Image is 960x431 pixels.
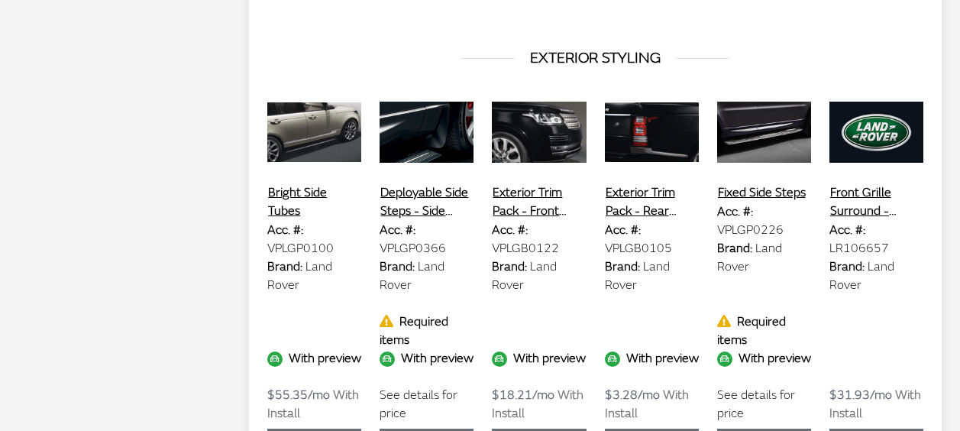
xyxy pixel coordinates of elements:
[492,241,559,256] span: VPLGB0122
[380,386,474,423] label: See details for price
[605,94,699,170] img: Image for Exterior Trim Pack - Rear Bumper Accents, Dark Atlas, SWB and LWB
[267,94,361,170] img: Image for Bright Side Tubes
[829,183,923,221] button: Front Grille Surround - Carbon Fibre, PHEV, 18MY onwards
[492,183,586,221] button: Exterior Trim Pack - Front Bumper Accents, Dark Atlas, SWB and LWB
[605,221,641,239] label: Acc. #:
[267,183,361,221] button: Bright Side Tubes
[717,386,811,423] label: See details for price
[829,241,889,256] span: LR106657
[380,94,474,170] img: Image for Deployable Side Steps - Side Step, Right Side, SWB
[717,203,753,221] label: Acc. #:
[492,349,586,368] div: With preview
[605,258,640,276] label: Brand:
[717,349,811,368] div: With preview
[267,349,361,368] div: With preview
[380,258,415,276] label: Brand:
[829,258,865,276] label: Brand:
[492,94,586,170] img: Image for Exterior Trim Pack - Front Bumper Accents, Dark Atlas, SWB and LWB
[717,94,811,170] img: Image for Fixed Side Steps
[717,239,752,258] label: Brand:
[492,387,554,403] span: $18.21/mo
[829,221,865,239] label: Acc. #:
[267,387,330,403] span: $55.35/mo
[717,222,784,238] span: VPLGP0226
[717,183,806,203] button: Fixed Side Steps
[380,183,474,221] button: Deployable Side Steps - Side Step, Right Side, SWB
[605,241,672,256] span: VPLGB0105
[380,221,415,239] label: Acc. #:
[267,258,302,276] label: Brand:
[717,313,811,349] div: Required items
[267,221,303,239] label: Acc. #:
[492,221,528,239] label: Acc. #:
[492,258,527,276] label: Brand:
[267,47,923,70] h3: EXTERIOR STYLING
[605,387,660,403] span: $3.28/mo
[380,313,474,349] div: Required items
[829,94,923,170] img: Image for Front Grille Surround - Carbon Fibre, PHEV, 18MY onwards
[829,387,892,403] span: $31.93/mo
[605,349,699,368] div: With preview
[380,241,446,256] span: VPLGP0366
[380,349,474,368] div: With preview
[267,241,334,256] span: VPLGP0100
[605,183,699,221] button: Exterior Trim Pack - Rear Bumper Accents, Dark Atlas, SWB and LWB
